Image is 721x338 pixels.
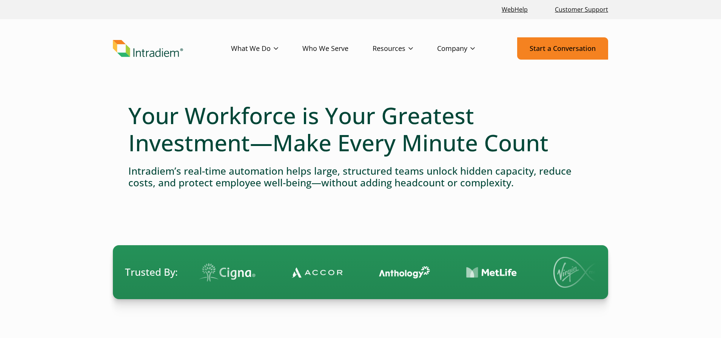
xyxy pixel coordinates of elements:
[113,40,183,57] img: Intradiem
[113,40,231,57] a: Link to homepage of Intradiem
[125,265,178,279] span: Trusted By:
[128,102,593,156] h1: Your Workforce is Your Greatest Investment—Make Every Minute Count
[373,38,437,60] a: Resources
[550,257,603,288] img: Virgin Media logo.
[463,267,514,278] img: Contact Center Automation MetLife Logo
[288,267,339,278] img: Contact Center Automation Accor Logo
[517,37,608,60] a: Start a Conversation
[302,38,373,60] a: Who We Serve
[128,165,593,189] h4: Intradiem’s real-time automation helps large, structured teams unlock hidden capacity, reduce cos...
[231,38,302,60] a: What We Do
[437,38,499,60] a: Company
[499,2,531,18] a: Link opens in a new window
[552,2,611,18] a: Customer Support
